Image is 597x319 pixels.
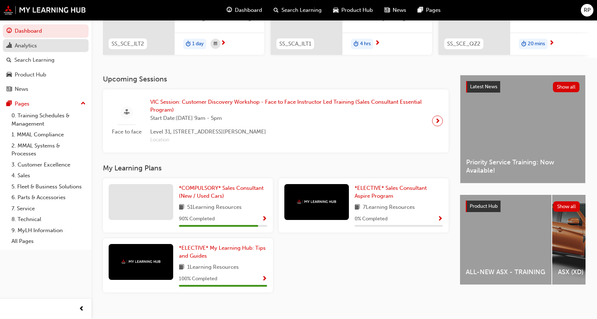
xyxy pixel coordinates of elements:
[179,184,267,200] a: *COMPULSORY* Sales Consultant (New / Used Cars)
[179,263,184,272] span: book-icon
[274,6,279,15] span: search-icon
[393,6,406,14] span: News
[187,263,239,272] span: 1 Learning Resources
[379,3,412,18] a: news-iconNews
[460,75,586,183] a: Latest NewsShow allPriority Service Training: Now Available!
[279,40,311,48] span: SS_SCA_ILT1
[179,215,215,223] span: 90 % Completed
[214,39,217,48] span: calendar-icon
[3,97,89,111] button: Pages
[192,40,204,48] span: 1 day
[297,200,336,204] img: mmal
[6,28,12,34] span: guage-icon
[3,39,89,52] a: Analytics
[179,185,264,200] span: *COMPULSORY* Sales Consultant (New / Used Cars)
[221,3,268,18] a: guage-iconDashboard
[9,236,89,247] a: All Pages
[9,225,89,236] a: 9. MyLH Information
[221,40,226,47] span: next-icon
[103,75,449,83] h3: Upcoming Sessions
[412,3,446,18] a: pages-iconPages
[15,71,46,79] div: Product Hub
[187,203,242,212] span: 51 Learning Resources
[521,39,526,49] span: duration-icon
[15,100,29,108] div: Pages
[418,6,423,15] span: pages-icon
[9,214,89,225] a: 8. Technical
[150,128,426,136] span: Level 31, [STREET_ADDRESS][PERSON_NAME]
[281,6,322,14] span: Search Learning
[6,72,12,78] span: car-icon
[363,203,415,212] span: 7 Learning Resources
[150,114,426,122] span: Start Date: [DATE] 9am - 5pm
[6,101,12,107] span: pages-icon
[262,215,267,224] button: Show Progress
[262,275,267,283] button: Show Progress
[354,39,359,49] span: duration-icon
[15,85,28,93] div: News
[109,128,144,136] span: Face to face
[435,116,440,126] span: next-icon
[460,195,551,285] a: ALL-NEW ASX - TRAINING
[584,6,591,14] span: RP
[9,140,89,159] a: 2. MMAL Systems & Processes
[262,216,267,222] span: Show Progress
[466,158,579,174] span: Priority Service Training: Now Available!
[437,215,443,224] button: Show Progress
[9,181,89,192] a: 5. Fleet & Business Solutions
[112,40,144,48] span: SS_SCE_ILT2
[103,164,449,172] h3: My Learning Plans
[549,40,554,47] span: next-icon
[179,245,266,259] span: *ELECTIVE* My Learning Hub: Tips and Guides
[186,39,191,49] span: duration-icon
[262,276,267,282] span: Show Progress
[3,53,89,67] a: Search Learning
[3,83,89,96] a: News
[384,6,390,15] span: news-icon
[179,244,267,260] a: *ELECTIVE* My Learning Hub: Tips and Guides
[333,6,338,15] span: car-icon
[15,42,37,50] div: Analytics
[4,5,86,15] img: mmal
[150,98,426,114] span: VIC Session: Customer Discovery Workshop - Face to Face Instructor Led Training (Sales Consultant...
[235,6,262,14] span: Dashboard
[227,6,232,15] span: guage-icon
[437,216,443,222] span: Show Progress
[9,170,89,181] a: 4. Sales
[9,159,89,170] a: 3. Customer Excellence
[9,192,89,203] a: 6. Parts & Accessories
[466,201,580,212] a: Product HubShow all
[6,86,12,93] span: news-icon
[466,81,579,93] a: Latest NewsShow all
[470,203,498,209] span: Product Hub
[6,43,12,49] span: chart-icon
[341,6,373,14] span: Product Hub
[81,99,86,108] span: up-icon
[553,82,580,92] button: Show all
[528,40,545,48] span: 20 mins
[124,108,129,117] span: sessionType_FACE_TO_FACE-icon
[14,56,55,64] div: Search Learning
[327,3,379,18] a: car-iconProduct Hub
[581,4,593,17] button: RP
[470,84,497,90] span: Latest News
[355,203,360,212] span: book-icon
[268,3,327,18] a: search-iconSearch Learning
[426,6,441,14] span: Pages
[3,23,89,97] button: DashboardAnalyticsSearch LearningProduct HubNews
[9,203,89,214] a: 7. Service
[150,136,426,144] span: Location
[9,129,89,140] a: 1. MMAL Compliance
[9,110,89,129] a: 0. Training Schedules & Management
[3,24,89,38] a: Dashboard
[79,305,84,314] span: prev-icon
[355,185,427,200] span: *ELECTIVE* Sales Consultant Aspire Program
[355,215,388,223] span: 0 % Completed
[109,95,443,147] a: Face to faceVIC Session: Customer Discovery Workshop - Face to Face Instructor Led Training (Sale...
[447,40,480,48] span: SS_SCE_QZ2
[179,203,184,212] span: book-icon
[3,68,89,81] a: Product Hub
[553,201,580,212] button: Show all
